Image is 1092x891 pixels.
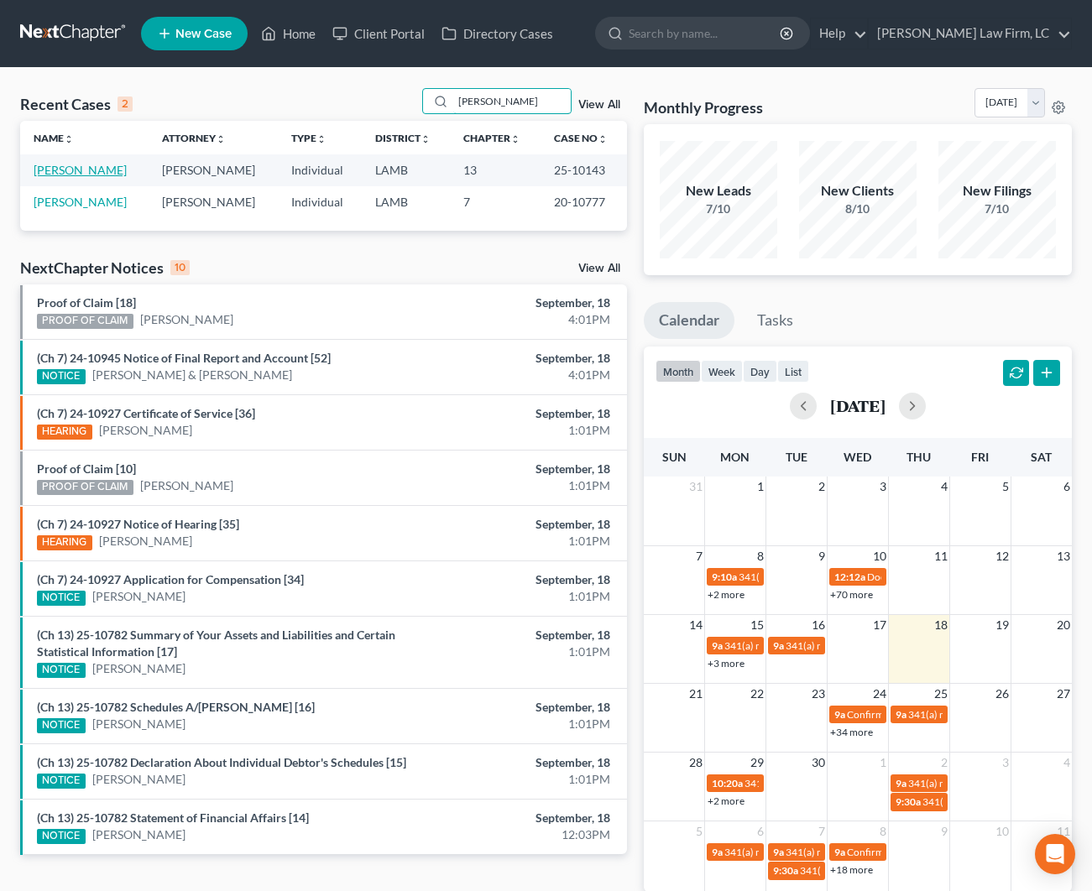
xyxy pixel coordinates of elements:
span: 10 [871,546,888,566]
span: 25 [933,684,949,704]
div: 1:01PM [430,643,609,660]
div: 2 [118,96,133,112]
a: Tasks [742,302,808,339]
span: 28 [687,753,704,773]
span: 6 [1062,477,1072,497]
span: 9:30a [773,864,798,877]
span: 9a [773,846,784,858]
span: 11 [933,546,949,566]
span: 16 [810,615,827,635]
a: [PERSON_NAME] [34,163,127,177]
span: 10:20a [712,777,743,789]
div: HEARING [37,425,92,440]
a: Attorneyunfold_more [162,132,226,144]
div: 10 [170,260,190,275]
div: September, 18 [430,350,609,367]
i: unfold_more [510,134,520,144]
span: 8 [755,546,765,566]
div: 4:01PM [430,367,609,383]
i: unfold_more [216,134,226,144]
span: 341(a) meeting for [PERSON_NAME] [786,639,948,652]
a: [PERSON_NAME] [99,422,192,439]
td: Individual [278,186,363,217]
td: 25-10143 [541,154,627,185]
span: 4 [1062,753,1072,773]
span: 9a [712,846,723,858]
span: Confirmation hearing for [PERSON_NAME] [847,708,1037,721]
span: 10 [994,821,1011,841]
a: [PERSON_NAME] [34,195,127,209]
div: 12:03PM [430,826,609,843]
a: [PERSON_NAME] [140,311,233,328]
span: 13 [1055,546,1072,566]
i: unfold_more [598,134,608,144]
span: 341(a) meeting for [PERSON_NAME] [786,846,948,858]
div: September, 18 [430,405,609,422]
span: Fri [971,450,989,464]
a: Help [811,18,867,49]
button: week [701,360,743,383]
td: 20-10777 [541,186,627,217]
span: 1 [878,753,888,773]
span: 21 [687,684,704,704]
span: 20 [1055,615,1072,635]
a: View All [578,263,620,274]
a: [PERSON_NAME] [92,716,185,732]
a: +2 more [708,588,745,601]
span: 22 [749,684,765,704]
div: NOTICE [37,718,86,733]
span: 1 [755,477,765,497]
a: Nameunfold_more [34,132,74,144]
i: unfold_more [64,134,74,144]
span: 341(a) meeting for [PERSON_NAME] [724,846,886,858]
span: 15 [749,615,765,635]
span: 4 [939,477,949,497]
a: (Ch 7) 24-10927 Notice of Hearing [35] [37,517,239,531]
span: 29 [749,753,765,773]
a: +3 more [708,657,745,670]
a: [PERSON_NAME] [99,533,192,550]
span: 9a [896,777,907,789]
span: 31 [687,477,704,497]
div: September, 18 [430,571,609,588]
td: Individual [278,154,363,185]
div: NOTICE [37,663,86,678]
span: Tue [786,450,807,464]
a: (Ch 13) 25-10782 Summary of Your Assets and Liabilities and Certain Statistical Information [17] [37,628,395,659]
span: Confirmation hearing for [PERSON_NAME] [847,846,1037,858]
td: [PERSON_NAME] [149,186,277,217]
span: 341(a) meeting for [PERSON_NAME] [908,777,1070,789]
td: 13 [450,154,540,185]
div: September, 18 [430,754,609,771]
div: 1:01PM [430,422,609,439]
span: 14 [687,615,704,635]
button: day [743,360,777,383]
span: 341(a) meeting for [PERSON_NAME] [922,795,1084,808]
span: 26 [994,684,1011,704]
td: [PERSON_NAME] [149,154,277,185]
span: New Case [175,28,232,40]
i: unfold_more [421,134,431,144]
a: Districtunfold_more [375,132,431,144]
div: PROOF OF CLAIM [37,480,133,495]
span: 12 [994,546,1011,566]
a: [PERSON_NAME] [92,660,185,677]
a: Calendar [644,302,734,339]
div: Recent Cases [20,94,133,114]
span: 27 [1055,684,1072,704]
div: September, 18 [430,699,609,716]
span: 9:30a [896,795,921,808]
div: Open Intercom Messenger [1035,834,1075,874]
span: 9a [712,639,723,652]
span: 9a [896,708,907,721]
a: +2 more [708,795,745,807]
a: (Ch 7) 24-10927 Certificate of Service [36] [37,406,255,420]
span: 2 [939,753,949,773]
span: 341(a) meeting for [PERSON_NAME] & [PERSON_NAME] [800,864,1051,877]
div: HEARING [37,535,92,550]
span: 30 [810,753,827,773]
span: 19 [994,615,1011,635]
span: Mon [720,450,750,464]
span: 5 [694,821,704,841]
div: 7/10 [938,201,1056,217]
